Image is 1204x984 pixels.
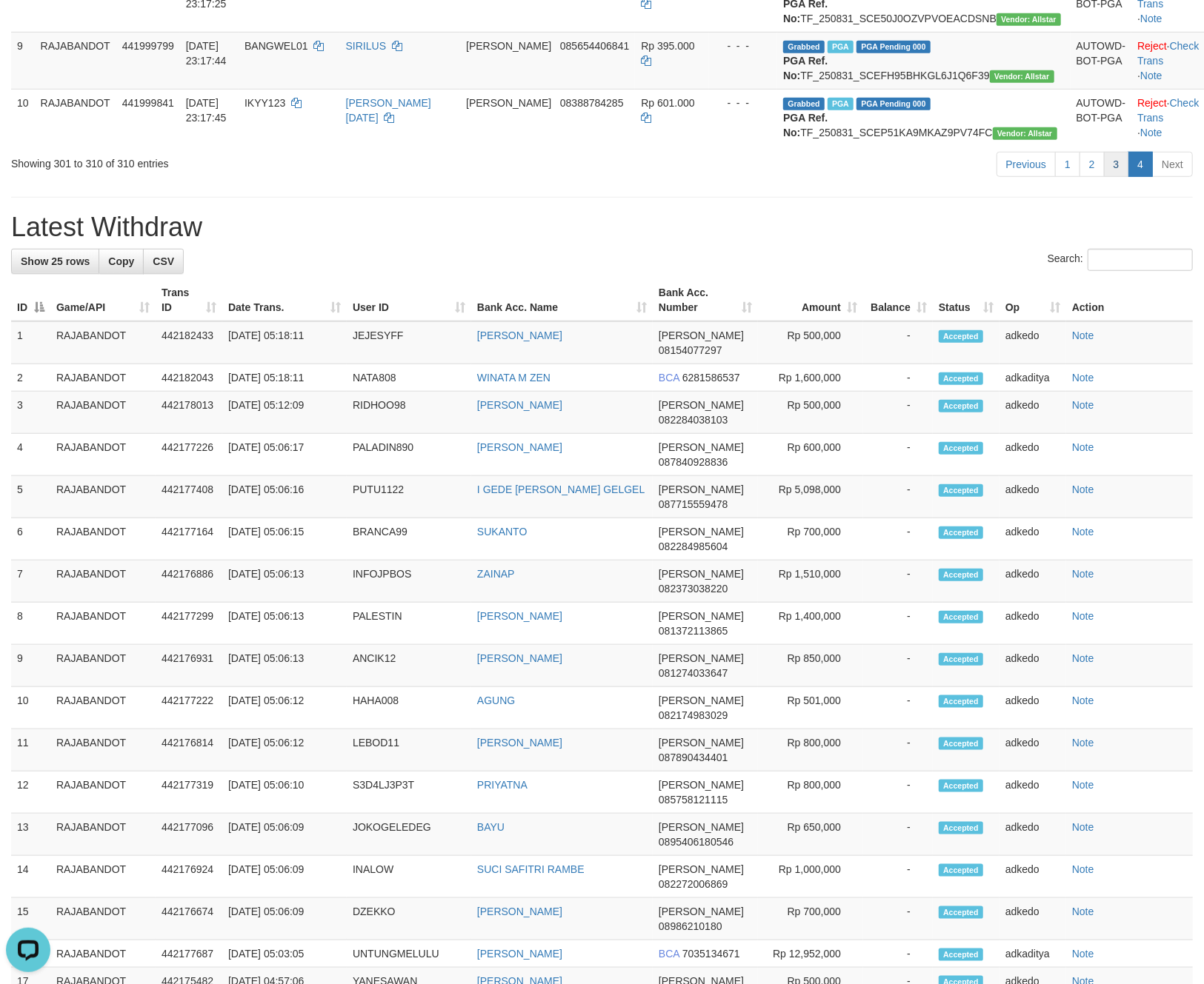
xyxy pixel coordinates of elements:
td: adkedo [1000,434,1066,476]
h1: Latest Withdraw [11,212,1193,242]
a: Note [1072,652,1094,664]
td: BRANCA99 [347,518,471,560]
span: Accepted [939,611,983,623]
span: [PERSON_NAME] [659,863,744,875]
td: AUTOWD-BOT-PGA [1071,89,1132,146]
td: RAJABANDOT [50,729,156,772]
td: 442177408 [156,476,222,518]
span: Accepted [939,569,983,581]
a: Note [1072,821,1094,833]
a: SUCI SAFITRI RAMBE [477,863,585,875]
span: [PERSON_NAME] [659,779,744,791]
div: - - - [715,96,771,110]
td: adkedo [1000,729,1066,772]
a: CSV [143,249,184,274]
a: Note [1140,127,1163,138]
td: - [863,940,933,968]
td: RIDHOO98 [347,392,471,434]
span: Vendor URL: https://secure31.1velocity.biz [997,13,1061,26]
td: JEJESYFF [347,321,471,364]
span: Accepted [939,653,983,666]
span: [PERSON_NAME] [659,526,744,538]
td: [DATE] 05:06:15 [222,518,347,560]
td: [DATE] 05:06:12 [222,687,347,729]
a: Note [1072,695,1094,706]
a: SUKANTO [477,526,527,538]
a: Copy [99,249,144,274]
th: Status: activate to sort column ascending [933,279,1000,321]
a: [PERSON_NAME] [477,610,562,622]
span: Grabbed [783,98,825,110]
td: Rp 700,000 [758,898,863,940]
span: CSV [153,255,174,267]
td: Rp 600,000 [758,434,863,476]
a: Reject [1137,97,1167,109]
span: [PERSON_NAME] [659,695,744,706]
td: 10 [11,687,50,729]
td: Rp 501,000 [758,687,863,729]
a: [PERSON_NAME] [477,441,562,453]
span: BCA [659,948,679,960]
td: DZEKKO [347,898,471,940]
span: Accepted [939,400,983,412]
span: 441999799 [122,40,174,52]
td: 442177222 [156,687,222,729]
td: Rp 1,400,000 [758,603,863,645]
td: [DATE] 05:18:11 [222,364,347,392]
td: RAJABANDOT [50,814,156,856]
td: adkedo [1000,645,1066,687]
td: INFOJPBOS [347,560,471,603]
td: 1 [11,321,50,364]
td: 442177164 [156,518,222,560]
span: Copy 082373038220 to clipboard [659,583,728,595]
a: Note [1140,70,1163,81]
td: - [863,729,933,772]
input: Search: [1088,249,1193,271]
span: 441999841 [122,97,174,109]
td: RAJABANDOT [50,434,156,476]
td: 442177687 [156,940,222,968]
a: Note [1072,483,1094,495]
span: Copy 087840928836 to clipboard [659,456,728,468]
span: Copy 081274033647 to clipboard [659,667,728,679]
label: Search: [1048,249,1193,271]
td: 15 [11,898,50,940]
a: [PERSON_NAME] [477,652,562,664]
a: Note [1072,526,1094,538]
td: JOKOGELEDEG [347,814,471,856]
td: adkedo [1000,856,1066,898]
span: Accepted [939,330,983,343]
td: - [863,603,933,645]
td: Rp 800,000 [758,729,863,772]
td: RAJABANDOT [50,364,156,392]
td: 442176924 [156,856,222,898]
td: RAJABANDOT [50,772,156,814]
td: 442176931 [156,645,222,687]
td: 442177096 [156,814,222,856]
td: adkedo [1000,476,1066,518]
td: RAJABANDOT [50,560,156,603]
a: Next [1152,152,1193,177]
span: [DATE] 23:17:44 [186,40,227,67]
a: Check Trans [1137,40,1199,67]
span: Accepted [939,695,983,708]
td: - [863,645,933,687]
span: Copy 08154077297 to clipboard [659,344,722,356]
td: - [863,518,933,560]
td: [DATE] 05:06:13 [222,560,347,603]
td: S3D4LJ3P3T [347,772,471,814]
span: Accepted [939,484,983,497]
th: ID: activate to sort column descending [11,279,50,321]
th: Op: activate to sort column ascending [1000,279,1066,321]
span: [PERSON_NAME] [659,821,744,833]
a: [PERSON_NAME] [477,329,562,341]
td: [DATE] 05:06:16 [222,476,347,518]
td: RAJABANDOT [50,645,156,687]
td: 442182043 [156,364,222,392]
td: RAJABANDOT [35,32,116,89]
td: Rp 5,098,000 [758,476,863,518]
td: [DATE] 05:06:09 [222,814,347,856]
td: adkedo [1000,898,1066,940]
td: RAJABANDOT [50,687,156,729]
td: adkedo [1000,603,1066,645]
